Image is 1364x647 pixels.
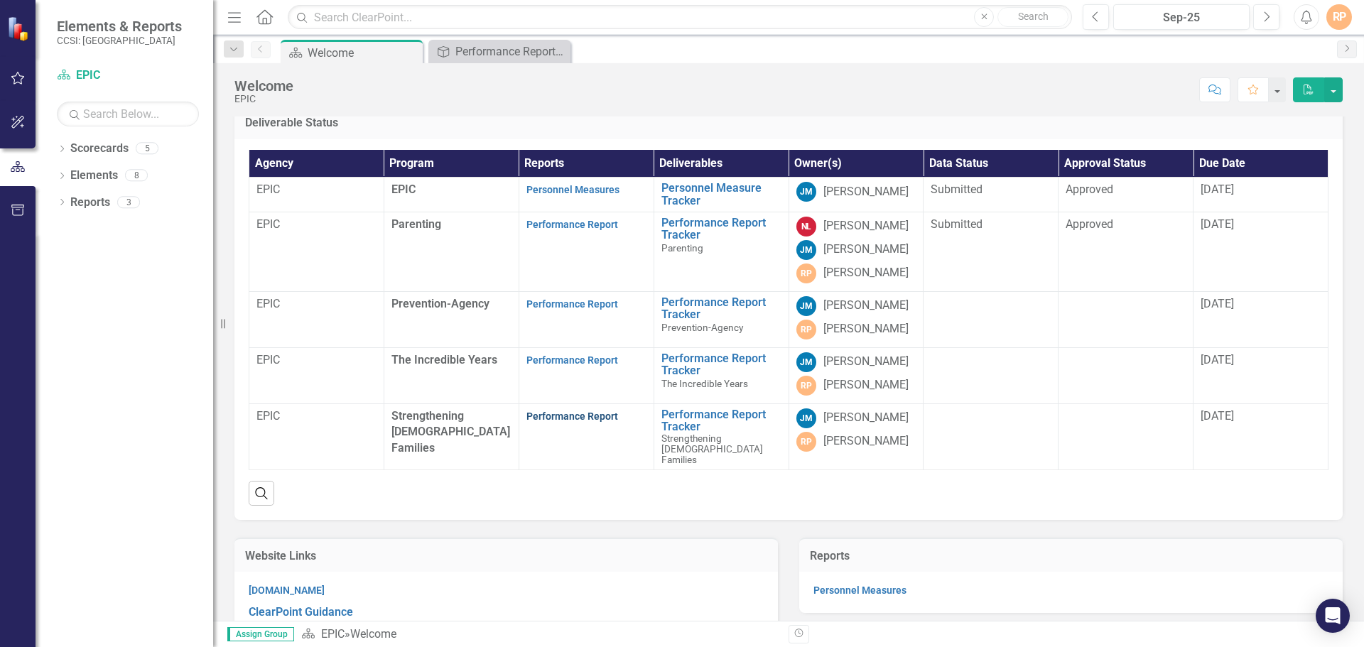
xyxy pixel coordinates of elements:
[823,218,909,234] div: [PERSON_NAME]
[526,298,618,310] a: Performance Report
[924,178,1059,212] td: Double-Click to Edit
[391,353,497,366] span: The Incredible Years
[997,7,1068,27] button: Search
[796,376,816,396] div: RP
[823,184,909,200] div: [PERSON_NAME]
[432,43,567,60] a: Performance Report Tracker
[931,217,983,231] span: Submitted
[391,217,441,231] span: Parenting
[321,627,345,641] a: EPIC
[823,410,909,426] div: [PERSON_NAME]
[813,585,906,596] a: Personnel Measures
[661,296,781,321] a: Performance Report Tracker
[924,403,1059,470] td: Double-Click to Edit
[796,296,816,316] div: JM
[526,219,618,230] a: Performance Report
[227,627,294,641] span: Assign Group
[455,43,567,60] div: Performance Report Tracker
[661,352,781,377] a: Performance Report Tracker
[234,78,293,94] div: Welcome
[526,354,618,366] a: Performance Report
[249,585,325,596] a: [DOMAIN_NAME]
[796,432,816,452] div: RP
[1066,217,1113,231] span: Approved
[391,183,416,196] span: EPIC
[1018,11,1049,22] span: Search
[7,16,32,40] img: ClearPoint Strategy
[1201,183,1234,196] span: [DATE]
[796,352,816,372] div: JM
[1326,4,1352,30] button: RP
[661,322,743,333] span: Prevention-Agency
[654,403,789,470] td: Double-Click to Edit Right Click for Context Menu
[301,626,778,643] div: »
[57,102,199,126] input: Search Below...
[391,297,489,310] span: Prevention-Agency
[256,408,377,425] p: EPIC
[661,433,763,465] span: Strengthening [DEMOGRAPHIC_DATA] Families
[654,291,789,347] td: Double-Click to Edit Right Click for Context Menu
[823,321,909,337] div: [PERSON_NAME]
[526,184,619,195] a: Personnel Measures
[256,217,377,233] p: EPIC
[288,5,1072,30] input: Search ClearPoint...
[256,352,377,369] p: EPIC
[931,183,983,196] span: Submitted
[1201,409,1234,423] span: [DATE]
[823,354,909,370] div: [PERSON_NAME]
[661,217,781,241] a: Performance Report Tracker
[796,408,816,428] div: JM
[796,240,816,260] div: JM
[823,265,909,281] div: [PERSON_NAME]
[661,378,748,389] span: The Incredible Years
[1118,9,1245,26] div: Sep-25
[1059,347,1193,403] td: Double-Click to Edit
[1316,599,1350,633] div: Open Intercom Messenger
[70,141,129,157] a: Scorecards
[661,182,781,207] a: Personnel Measure Tracker
[70,195,110,211] a: Reports
[796,263,816,283] div: RP
[654,347,789,403] td: Double-Click to Edit Right Click for Context Menu
[823,433,909,450] div: [PERSON_NAME]
[810,550,1332,562] h3: Reports
[70,168,118,184] a: Elements
[391,409,510,455] span: Strengthening [DEMOGRAPHIC_DATA] Families
[796,182,816,202] div: JM
[117,196,140,208] div: 3
[1201,217,1234,231] span: [DATE]
[526,411,618,422] a: Performance Report
[1201,353,1234,366] span: [DATE]
[1201,297,1234,310] span: [DATE]
[823,241,909,258] div: [PERSON_NAME]
[256,182,377,198] p: EPIC
[1059,291,1193,347] td: Double-Click to Edit
[661,242,703,254] span: Parenting
[924,347,1059,403] td: Double-Click to Edit
[661,408,781,433] a: Performance Report Tracker
[796,217,816,236] div: NL
[1059,403,1193,470] td: Double-Click to Edit
[654,178,789,212] td: Double-Click to Edit Right Click for Context Menu
[234,94,293,104] div: EPIC
[654,212,789,291] td: Double-Click to Edit Right Click for Context Menu
[924,291,1059,347] td: Double-Click to Edit
[57,18,182,35] span: Elements & Reports
[245,550,767,562] h3: Website Links
[249,605,353,619] a: ClearPoint Guidance
[350,627,396,641] div: Welcome
[125,170,148,182] div: 8
[57,35,182,46] small: CCSI: [GEOGRAPHIC_DATA]
[823,298,909,314] div: [PERSON_NAME]
[796,320,816,339] div: RP
[245,116,1332,129] h3: Deliverable Status
[136,143,158,155] div: 5
[1113,4,1250,30] button: Sep-25
[823,377,909,393] div: [PERSON_NAME]
[924,212,1059,291] td: Double-Click to Edit
[256,296,377,312] p: EPIC
[1059,178,1193,212] td: Double-Click to Edit
[308,44,419,62] div: Welcome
